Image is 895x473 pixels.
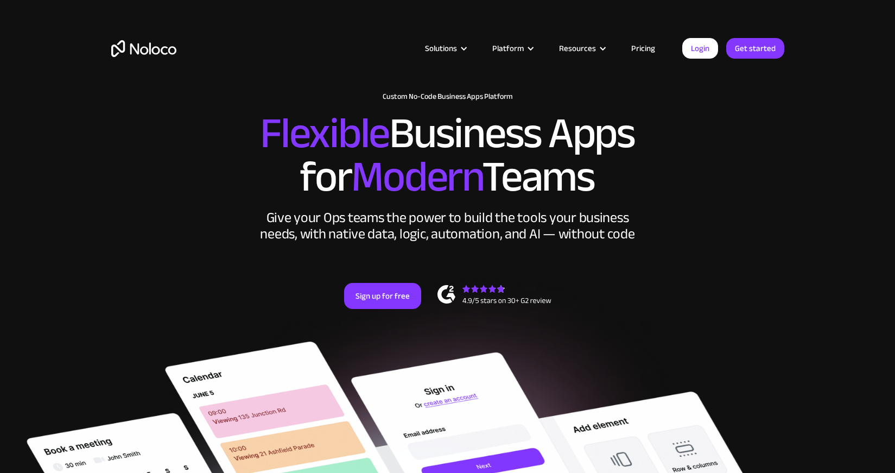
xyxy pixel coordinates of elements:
[682,38,718,59] a: Login
[260,93,389,174] span: Flexible
[411,41,479,55] div: Solutions
[351,136,482,217] span: Modern
[425,41,457,55] div: Solutions
[258,210,638,242] div: Give your Ops teams the power to build the tools your business needs, with native data, logic, au...
[479,41,545,55] div: Platform
[111,40,176,57] a: home
[545,41,618,55] div: Resources
[618,41,669,55] a: Pricing
[344,283,421,309] a: Sign up for free
[726,38,784,59] a: Get started
[111,112,784,199] h2: Business Apps for Teams
[559,41,596,55] div: Resources
[492,41,524,55] div: Platform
